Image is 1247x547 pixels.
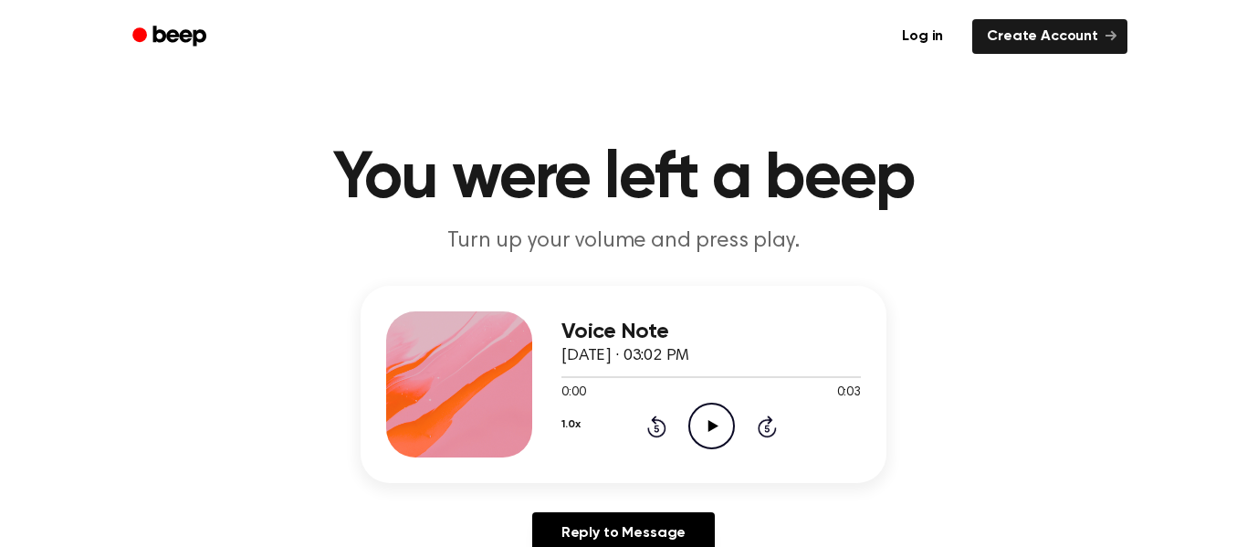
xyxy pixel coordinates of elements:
span: 0:03 [837,384,861,403]
h3: Voice Note [561,320,861,344]
h1: You were left a beep [156,146,1091,212]
a: Log in [884,16,961,58]
span: 0:00 [561,384,585,403]
span: [DATE] · 03:02 PM [561,348,689,364]
a: Beep [120,19,223,55]
a: Create Account [972,19,1127,54]
p: Turn up your volume and press play. [273,226,974,257]
button: 1.0x [561,409,580,440]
